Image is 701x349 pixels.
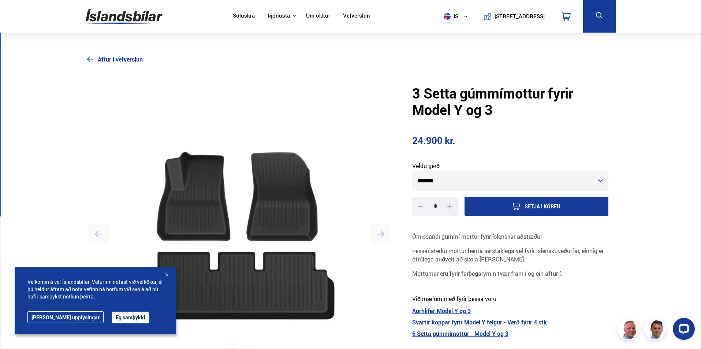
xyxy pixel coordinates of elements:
[85,55,144,64] a: Aftur í vefverslun
[27,278,163,300] span: Velkomin á vef Íslandsbílar. Vefurinn notast við vefkökur, ef þú heldur áfram að nota vefinn þá h...
[478,6,549,27] a: [STREET_ADDRESS]
[667,315,698,346] iframe: LiveChat chat widget
[465,197,609,216] button: Setja í körfu
[412,330,609,337] a: 6 Setta gúmmímottur - Model Y og 3
[441,13,459,20] span: is
[343,12,370,20] a: Vefverslun
[412,233,609,241] p: Ómissandi gúmmí mottur fyrir íslenskar aðstæður
[412,163,609,169] span: Veldu gerð
[645,319,667,341] img: FbJEzSuNWCJXmdc-.webp
[268,12,290,19] button: Þjónusta
[444,13,451,20] img: svg+xml;base64,PHN2ZyB4bWxucz0iaHR0cDovL3d3dy53My5vcmcvMjAwMC9zdmciIHdpZHRoPSI1MTIiIGhlaWdodD0iNT...
[412,85,609,118] h2: 3 Setta gúmmímottur fyrir Model Y og 3
[97,139,381,329] img: product-image-0
[412,295,609,303] p: Við mælum með fyrir þessa vöru
[412,270,609,278] p: Motturnar eru fyrir farþegarýmin tvær fram í og ein aftur í.
[619,319,641,341] img: siFngHWaQ9KaOqBr.png
[412,307,609,315] a: Aurhlífar Model Y og 3
[412,134,455,147] span: 24.900 kr.
[441,5,474,27] button: is
[412,319,609,326] a: Svartir koppar fyrir Model Y felgur - Verð fyrir 4 stk
[233,12,255,20] a: Söluskrá
[306,12,330,20] a: Um okkur
[86,4,163,28] img: G0Ugv5HjCgRt.svg
[497,13,542,19] button: [STREET_ADDRESS]
[112,312,149,323] button: Ég samþykki
[27,311,104,323] a: [PERSON_NAME] upplýsingar
[412,247,609,264] p: Þessar sterku mottur henta sérstaklega vel fyrir íslenskt veðurfar, einnig er ótrúlega auðvelt að...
